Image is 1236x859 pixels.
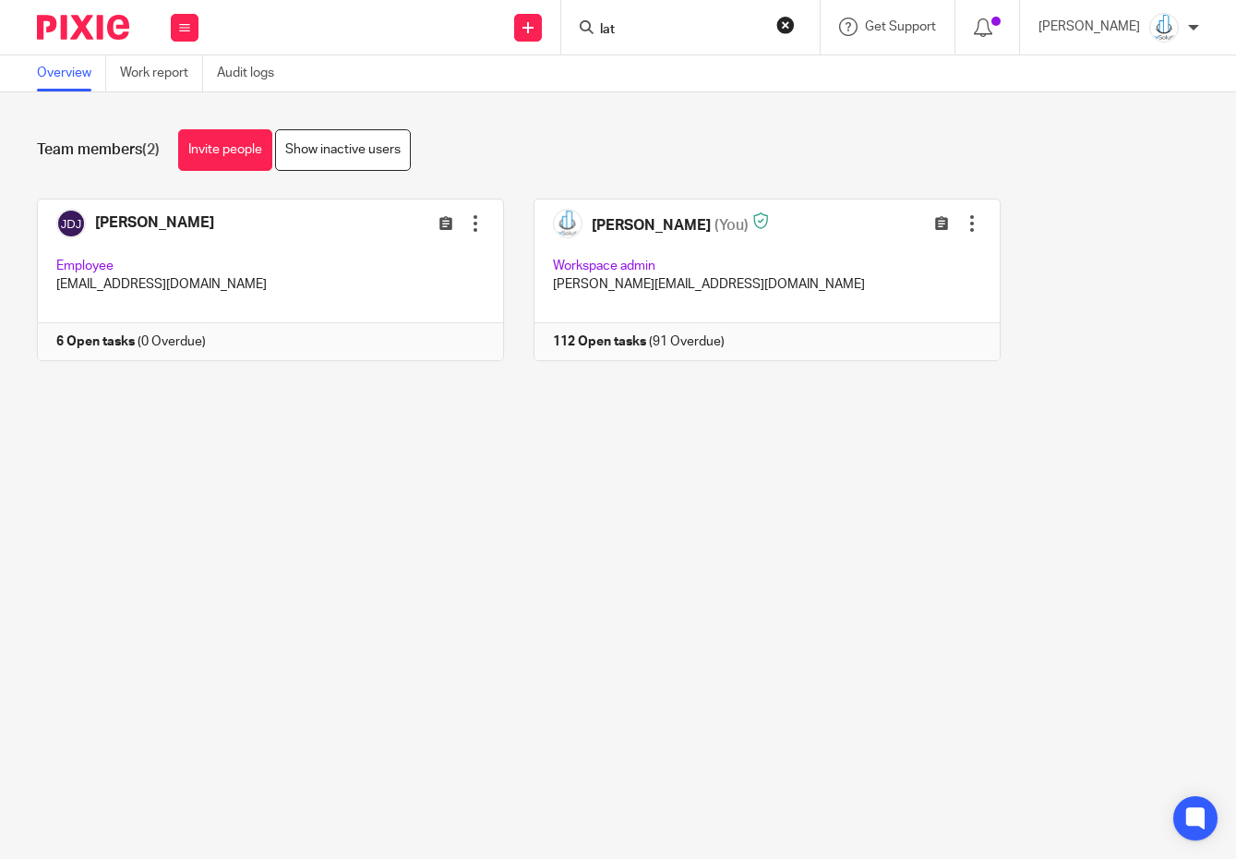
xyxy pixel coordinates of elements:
[178,129,272,171] a: Invite people
[142,142,160,157] span: (2)
[37,55,106,91] a: Overview
[120,55,203,91] a: Work report
[598,22,764,39] input: Search
[1038,18,1140,36] p: [PERSON_NAME]
[776,16,795,34] button: Clear
[37,15,129,40] img: Pixie
[1149,13,1179,42] img: Logo_PNG.png
[865,20,936,33] span: Get Support
[217,55,288,91] a: Audit logs
[275,129,411,171] a: Show inactive users
[37,140,160,160] h1: Team members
